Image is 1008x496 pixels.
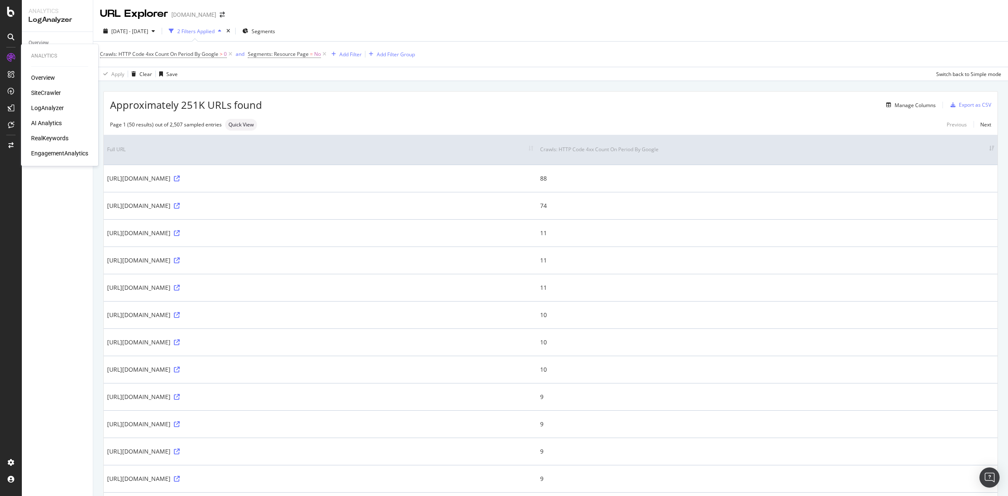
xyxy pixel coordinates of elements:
a: SiteCrawler [31,89,61,97]
span: Crawls: HTTP Code 4xx Count On Period By Google [100,50,218,58]
span: Quick View [228,122,254,127]
td: 10 [537,356,997,383]
div: Switch back to Simple mode [936,71,1001,78]
div: Export as CSV [959,101,991,108]
div: [URL][DOMAIN_NAME] [107,174,533,183]
td: 10 [537,301,997,328]
button: Manage Columns [883,100,936,110]
button: [DATE] - [DATE] [100,24,158,38]
div: URL Explorer [100,7,168,21]
div: Add Filter [339,51,362,58]
td: 9 [537,410,997,438]
div: [URL][DOMAIN_NAME] [107,338,533,346]
div: arrow-right-arrow-left [220,12,225,18]
button: Clear [128,67,152,81]
div: Overview [29,39,49,47]
div: Add Filter Group [377,51,415,58]
div: Open Intercom Messenger [979,467,1000,488]
div: Analytics [29,7,86,15]
span: Segments: Resource Page [248,50,309,58]
div: [URL][DOMAIN_NAME] [107,420,533,428]
div: [URL][DOMAIN_NAME] [107,365,533,374]
a: LogAnalyzer [31,104,64,112]
button: Apply [100,67,124,81]
div: LogAnalyzer [29,15,86,25]
span: = [310,50,313,58]
td: 11 [537,274,997,301]
div: Clear [139,71,152,78]
span: Segments [252,28,275,35]
a: Overview [29,39,87,47]
div: [URL][DOMAIN_NAME] [107,475,533,483]
a: RealKeywords [31,134,68,142]
td: 11 [537,247,997,274]
div: [URL][DOMAIN_NAME] [107,202,533,210]
button: Add Filter [328,49,362,59]
div: Save [166,71,178,78]
a: AI Analytics [31,119,62,127]
div: [URL][DOMAIN_NAME] [107,393,533,401]
button: Segments [239,24,278,38]
div: [URL][DOMAIN_NAME] [107,229,533,237]
td: 10 [537,328,997,356]
span: No [314,48,321,60]
div: [URL][DOMAIN_NAME] [107,256,533,265]
div: 2 Filters Applied [177,28,215,35]
div: neutral label [225,119,257,131]
th: Crawls: HTTP Code 4xx Count On Period By Google: activate to sort column ascending [537,135,997,165]
td: 74 [537,192,997,219]
td: 9 [537,383,997,410]
div: Page 1 (50 results) out of 2,507 sampled entries [110,121,222,128]
span: 0 [224,48,227,60]
div: Manage Columns [895,102,936,109]
td: 9 [537,438,997,465]
span: > [220,50,223,58]
td: 11 [537,219,997,247]
td: 88 [537,165,997,192]
div: [URL][DOMAIN_NAME] [107,311,533,319]
a: Overview [31,73,55,82]
button: 2 Filters Applied [165,24,225,38]
div: [URL][DOMAIN_NAME] [107,447,533,456]
span: [DATE] - [DATE] [111,28,148,35]
button: Switch back to Simple mode [933,67,1001,81]
button: and [236,50,244,58]
button: Add Filter Group [365,49,415,59]
div: times [225,27,232,35]
div: Analytics [31,52,88,60]
td: 9 [537,465,997,492]
a: EngagementAnalytics [31,149,88,157]
button: Export as CSV [947,98,991,112]
th: Full URL: activate to sort column ascending [104,135,537,165]
button: Save [156,67,178,81]
div: [DOMAIN_NAME] [171,10,216,19]
a: Next [974,118,991,131]
div: Apply [111,71,124,78]
span: Approximately 251K URLs found [110,98,262,112]
div: [URL][DOMAIN_NAME] [107,283,533,292]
